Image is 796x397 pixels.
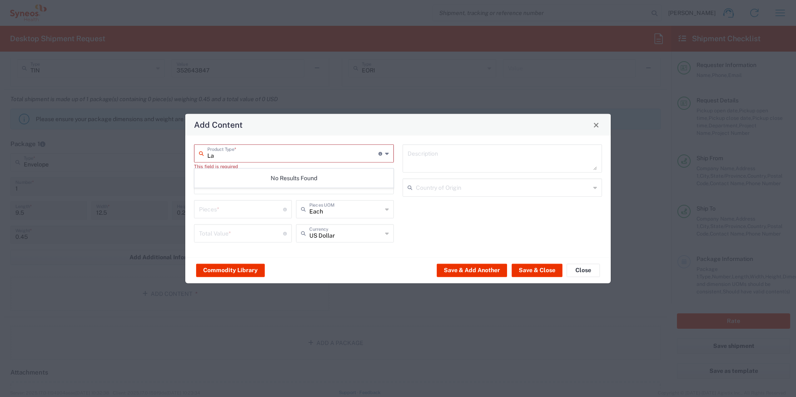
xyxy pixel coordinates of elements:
[194,163,394,170] div: This field is required
[590,119,602,131] button: Close
[567,263,600,277] button: Close
[512,263,562,277] button: Save & Close
[194,169,393,188] div: No Results Found
[196,263,265,277] button: Commodity Library
[437,263,507,277] button: Save & Add Another
[194,119,243,131] h4: Add Content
